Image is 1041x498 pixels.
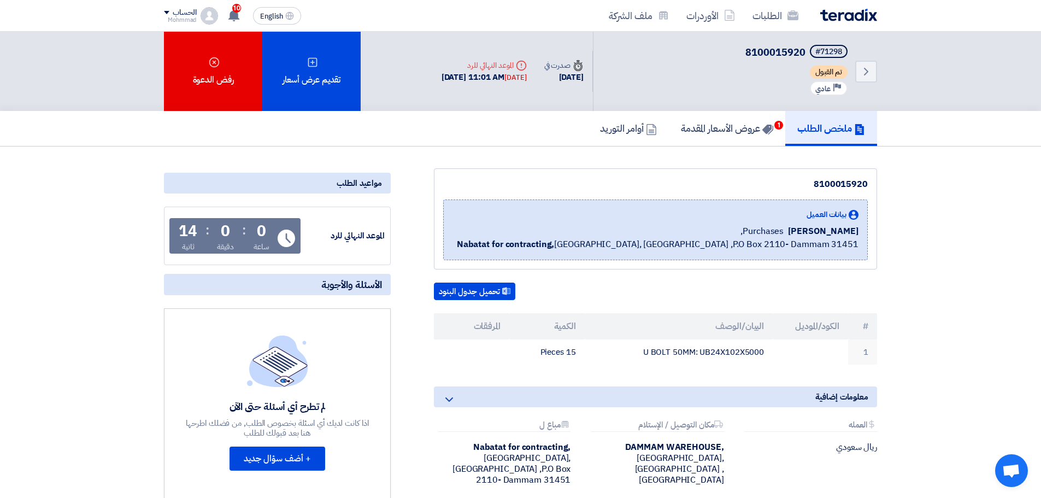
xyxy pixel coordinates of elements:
div: العمله [745,420,877,432]
th: الكود/الموديل [773,313,848,339]
span: 1 [774,121,783,130]
div: دردشة مفتوحة [995,454,1028,487]
h5: أوامر التوريد [600,122,657,134]
b: Nabatat for contracting, [457,238,555,251]
div: اذا كانت لديك أي اسئلة بخصوص الطلب, من فضلك اطرحها هنا بعد قبولك للطلب [185,418,370,438]
a: ملف الشركة [600,3,678,28]
div: مباع ل [438,420,571,432]
div: Mohmmad [164,17,196,23]
h5: ملخص الطلب [797,122,865,134]
img: Teradix logo [820,9,877,21]
b: Nabatat for contracting, [473,441,571,454]
div: لم تطرح أي أسئلة حتى الآن [185,400,370,413]
span: English [260,13,283,20]
div: تقديم عرض أسعار [262,32,361,111]
span: 10 [232,4,241,13]
span: معلومات إضافية [815,391,868,403]
div: صدرت في [544,60,584,71]
button: English [253,7,301,25]
button: تحميل جدول البنود [434,283,515,300]
h5: عروض الأسعار المقدمة [681,122,773,134]
span: [GEOGRAPHIC_DATA], [GEOGRAPHIC_DATA] ,P.O Box 2110- Dammam 31451 [457,238,858,251]
div: الموعد النهائي للرد [303,230,385,242]
button: + أضف سؤال جديد [230,447,325,471]
td: 15 Pieces [509,339,585,365]
div: 0 [221,224,230,239]
div: ريال سعودي [740,442,877,453]
div: [DATE] [544,71,584,84]
span: عادي [815,84,831,94]
a: الأوردرات [678,3,744,28]
a: عروض الأسعار المقدمة1 [669,111,785,146]
div: [DATE] 11:01 AM [442,71,527,84]
div: دقيقة [217,241,234,253]
div: : [205,220,209,240]
div: #71298 [815,48,842,56]
div: 14 [179,224,197,239]
a: أوامر التوريد [588,111,669,146]
b: DAMMAM WAREHOUSE, [625,441,724,454]
div: ثانية [182,241,195,253]
div: [GEOGRAPHIC_DATA], [GEOGRAPHIC_DATA] ,[GEOGRAPHIC_DATA] [587,442,724,485]
div: الحساب [173,8,196,17]
div: [DATE] [504,72,526,83]
div: ساعة [254,241,269,253]
a: ملخص الطلب [785,111,877,146]
span: Purchases, [740,225,784,238]
div: 0 [257,224,266,239]
td: U BOLT 50MM: UB24X102X5000 [585,339,773,365]
img: profile_test.png [201,7,218,25]
span: تم القبول [810,66,848,79]
div: : [242,220,246,240]
td: 1 [848,339,877,365]
h5: 8100015920 [745,45,850,60]
span: الأسئلة والأجوبة [321,278,382,291]
span: 8100015920 [745,45,805,60]
a: الطلبات [744,3,807,28]
th: الكمية [509,313,585,339]
span: بيانات العميل [807,209,846,220]
span: [PERSON_NAME] [788,225,858,238]
th: المرفقات [434,313,509,339]
div: الموعد النهائي للرد [442,60,527,71]
th: البيان/الوصف [585,313,773,339]
div: مواعيد الطلب [164,173,391,194]
div: مكان التوصيل / الإستلام [591,420,724,432]
img: empty_state_list.svg [247,335,308,386]
th: # [848,313,877,339]
div: 8100015920 [443,178,868,191]
div: [GEOGRAPHIC_DATA], [GEOGRAPHIC_DATA] ,P.O Box 2110- Dammam 31451 [434,442,571,485]
div: رفض الدعوة [164,32,262,111]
